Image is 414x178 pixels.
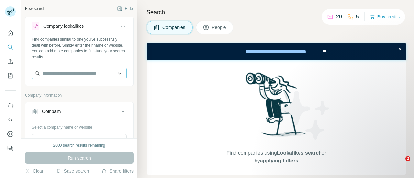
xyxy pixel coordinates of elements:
[32,37,127,60] div: Find companies similar to one you've successfully dealt with before. Simply enter their name or w...
[285,112,414,161] iframe: Intercom notifications message
[25,168,43,174] button: Clear
[56,168,89,174] button: Save search
[102,168,134,174] button: Share filters
[277,150,322,156] span: Lookalikes search
[370,12,400,21] button: Buy credits
[113,4,137,14] button: Hide
[260,158,298,163] span: applying Filters
[25,18,133,37] button: Company lookalikes
[32,122,127,130] div: Select a company name or website
[5,70,16,81] button: My lists
[5,41,16,53] button: Search
[25,6,45,12] div: New search
[25,104,133,122] button: Company
[212,24,227,31] span: People
[147,43,406,60] iframe: Banner
[25,92,134,98] p: Company information
[277,86,335,144] img: Surfe Illustration - Stars
[5,114,16,126] button: Use Surfe API
[356,13,359,21] p: 5
[162,24,186,31] span: Companies
[43,23,84,29] div: Company lookalikes
[405,156,410,161] span: 2
[243,71,310,143] img: Surfe Illustration - Woman searching with binoculars
[5,56,16,67] button: Enrich CSV
[5,100,16,111] button: Use Surfe on LinkedIn
[5,128,16,140] button: Dashboard
[392,156,408,172] iframe: Intercom live chat
[147,8,406,17] h4: Search
[336,13,342,21] p: 20
[5,27,16,39] button: Quick start
[42,108,61,115] div: Company
[53,142,105,148] div: 2000 search results remaining
[224,149,328,165] span: Find companies using or by
[5,142,16,154] button: Feedback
